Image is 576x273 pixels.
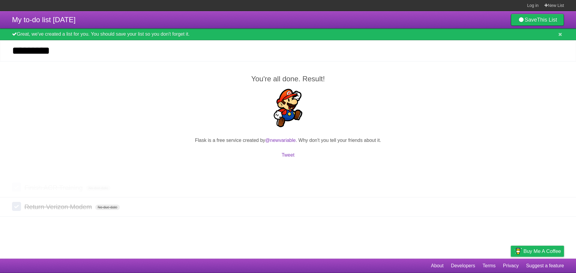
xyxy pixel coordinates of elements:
[503,260,519,271] a: Privacy
[511,246,564,257] a: Buy me a coffee
[526,260,564,271] a: Suggest a feature
[537,17,557,23] b: This List
[24,203,93,211] span: Return Verizon Modem
[12,73,564,84] h2: You're all done. Result!
[511,14,564,26] a: SaveThis List
[12,202,21,211] label: Done
[514,246,522,256] img: Buy me a coffee
[12,16,76,24] span: My to-do list [DATE]
[95,205,120,210] span: No due date
[12,137,564,144] p: Flask is a free service created by . Why don't you tell your friends about it.
[12,183,21,192] label: Done
[523,246,561,256] span: Buy me a coffee
[483,260,496,271] a: Terms
[265,138,296,143] a: @newvariable
[282,152,295,157] a: Tweet
[451,260,475,271] a: Developers
[24,184,84,191] : Finish ACR Training
[431,260,444,271] a: About
[269,89,307,127] img: Super Mario
[86,185,111,191] span: No due date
